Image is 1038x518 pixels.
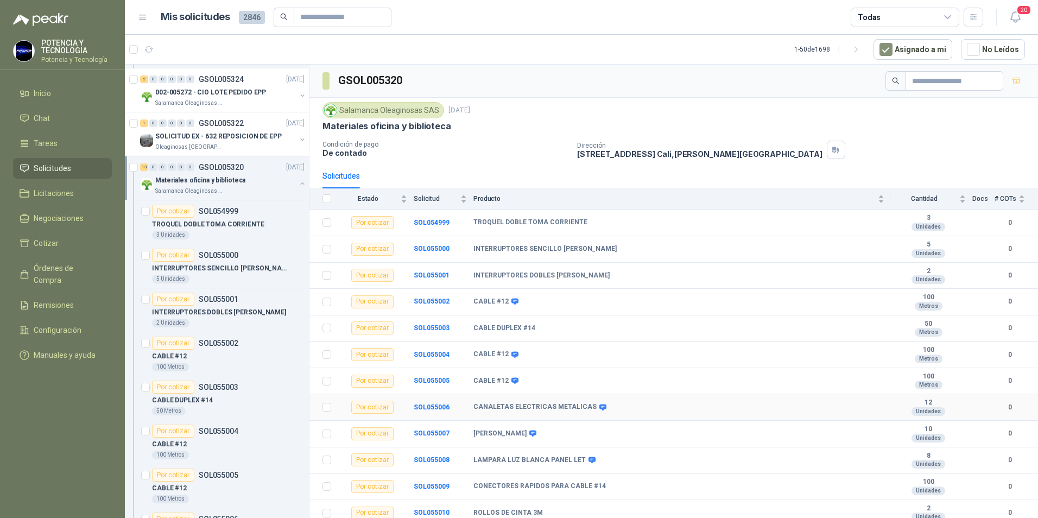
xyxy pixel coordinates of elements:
b: 100 [891,372,966,381]
span: Manuales y ayuda [34,349,96,361]
span: Cotizar [34,237,59,249]
a: Cotizar [13,233,112,254]
img: Company Logo [140,90,153,103]
a: Por cotizarSOL055005CABLE #12100 Metros [125,464,309,508]
h1: Mis solicitudes [161,9,230,25]
button: Asignado a mi [874,39,952,60]
p: [DATE] [286,118,305,129]
p: CABLE #12 [152,351,187,362]
a: SOL055000 [414,245,450,252]
p: [DATE] [286,162,305,173]
b: 0 [995,270,1025,281]
a: Inicio [13,83,112,104]
b: 2 [891,504,966,513]
div: 0 [149,163,157,171]
img: Company Logo [140,178,153,191]
div: Por cotizar [351,216,394,229]
b: 0 [995,402,1025,413]
a: SOL054999 [414,219,450,226]
span: Licitaciones [34,187,74,199]
b: 100 [891,478,966,487]
div: 100 Metros [152,451,189,459]
p: De contado [322,148,568,157]
b: SOL055006 [414,403,450,411]
div: 0 [186,75,194,83]
th: Solicitud [414,188,473,210]
b: CONECTORES RAPIDOS PARA CABLE #14 [473,482,606,491]
div: Metros [915,328,942,337]
span: Tareas [34,137,58,149]
p: POTENCIA Y TECNOLOGIA [41,39,112,54]
b: SOL055008 [414,456,450,464]
span: Solicitudes [34,162,71,174]
p: CABLE DUPLEX #14 [152,395,213,406]
p: [DATE] [448,105,470,116]
img: Company Logo [14,41,34,61]
div: Unidades [912,487,945,495]
div: Unidades [912,249,945,258]
div: Por cotizar [351,348,394,361]
div: Por cotizar [152,469,194,482]
div: Unidades [912,407,945,416]
p: INTERRUPTORES DOBLES [PERSON_NAME] [152,307,286,318]
div: 0 [149,75,157,83]
a: Por cotizarSOL054999TROQUEL DOBLE TOMA CORRIENTE3 Unidades [125,200,309,244]
button: No Leídos [961,39,1025,60]
p: TROQUEL DOBLE TOMA CORRIENTE [152,219,264,230]
b: 0 [995,244,1025,254]
b: INTERRUPTORES SENCILLO [PERSON_NAME] [473,245,617,254]
a: Chat [13,108,112,129]
p: Salamanca Oleaginosas SAS [155,187,224,195]
a: Tareas [13,133,112,154]
p: SOL055004 [199,427,238,435]
p: SOLICITUD EX - 632 REPOSICION DE EPP [155,131,282,142]
div: 0 [159,119,167,127]
div: 2 Unidades [152,319,189,327]
p: Salamanca Oleaginosas SAS [155,99,224,108]
div: 1 - 50 de 1698 [794,41,865,58]
p: CABLE #12 [152,439,187,450]
p: Materiales oficina y biblioteca [155,175,245,186]
b: 0 [995,455,1025,465]
a: 13 0 0 0 0 0 GSOL005320[DATE] Company LogoMateriales oficina y bibliotecaSalamanca Oleaginosas SAS [140,161,307,195]
b: 100 [891,293,966,302]
p: GSOL005322 [199,119,244,127]
div: Por cotizar [152,381,194,394]
span: Producto [473,195,876,203]
p: [DATE] [286,74,305,85]
div: 5 Unidades [152,275,189,283]
div: 100 Metros [152,363,189,371]
p: SOL054999 [199,207,238,215]
b: 3 [891,214,966,223]
b: 0 [995,350,1025,360]
a: Por cotizarSOL055004CABLE #12100 Metros [125,420,309,464]
b: ROLLOS DE CINTA 3M [473,509,543,517]
a: Órdenes de Compra [13,258,112,290]
a: SOL055005 [414,377,450,384]
div: 0 [149,119,157,127]
span: Cantidad [891,195,957,203]
th: Producto [473,188,891,210]
b: 0 [995,296,1025,307]
div: Por cotizar [351,321,394,334]
span: 20 [1016,5,1031,15]
div: Por cotizar [351,427,394,440]
a: Manuales y ayuda [13,345,112,365]
div: Por cotizar [351,269,394,282]
b: 0 [995,376,1025,386]
b: 12 [891,399,966,407]
b: 10 [891,425,966,434]
a: Solicitudes [13,158,112,179]
b: 0 [995,482,1025,492]
b: CANALETAS ELECTRICAS METALICAS [473,403,597,412]
div: 50 Metros [152,407,186,415]
p: SOL055003 [199,383,238,391]
b: 8 [891,452,966,460]
b: 0 [995,428,1025,439]
span: search [892,77,900,85]
span: Solicitud [414,195,458,203]
b: 0 [995,508,1025,518]
div: 13 [140,163,148,171]
p: SOL055005 [199,471,238,479]
div: 0 [168,75,176,83]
